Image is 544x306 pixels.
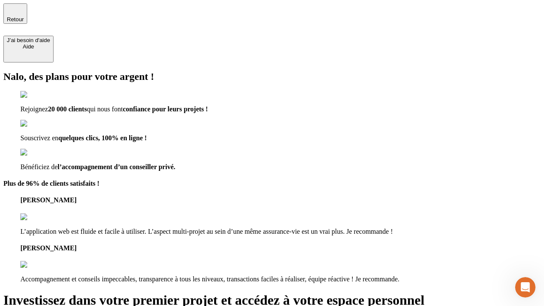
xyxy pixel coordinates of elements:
h4: [PERSON_NAME] [20,244,541,252]
img: reviews stars [20,261,62,269]
span: 20 000 clients [48,105,87,113]
div: Aide [7,43,50,50]
button: Retour [3,3,27,24]
img: checkmark [20,149,57,156]
h4: [PERSON_NAME] [20,196,541,204]
span: Souscrivez en [20,134,58,142]
button: J’ai besoin d'aideAide [3,36,54,62]
span: confiance pour leurs projets ! [123,105,208,113]
span: Bénéficiez de [20,163,58,170]
span: Retour [7,16,24,23]
h4: Plus de 96% de clients satisfaits ! [3,180,541,187]
p: L’application web est fluide et facile à utiliser. L’aspect multi-projet au sein d’une même assur... [20,228,541,235]
span: qui nous font [87,105,122,113]
div: J’ai besoin d'aide [7,37,50,43]
img: checkmark [20,120,57,127]
span: Rejoignez [20,105,48,113]
span: l’accompagnement d’un conseiller privé. [58,163,176,170]
h2: Nalo, des plans pour votre argent ! [3,71,541,82]
img: reviews stars [20,213,62,221]
img: checkmark [20,91,57,99]
iframe: Intercom live chat [515,277,535,297]
span: quelques clics, 100% en ligne ! [58,134,147,142]
p: Accompagnement et conseils impeccables, transparence à tous les niveaux, transactions faciles à r... [20,275,541,283]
